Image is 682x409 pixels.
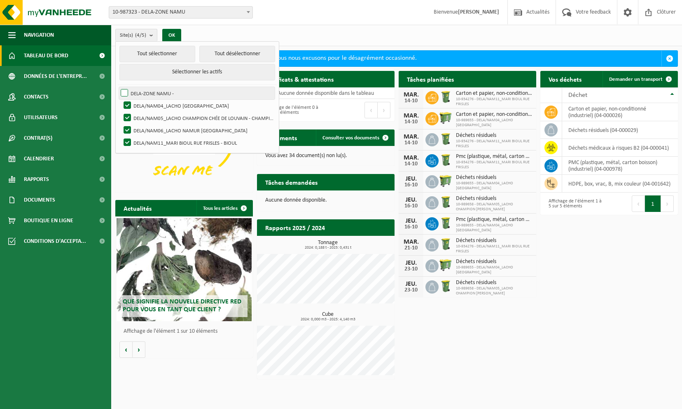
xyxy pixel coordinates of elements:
[403,224,419,230] div: 16-10
[122,136,275,149] label: DELA/NAM11_MARI BIOUL RUE FRISLES - BIOUL
[562,139,678,157] td: déchets médicaux à risques B2 (04-000041)
[439,153,453,167] img: WB-0240-HPE-GN-50
[403,245,419,251] div: 21-10
[403,197,419,203] div: JEU.
[403,140,419,146] div: 14-10
[456,280,532,286] span: Déchets résiduels
[456,244,532,254] span: 10-934276 - DELA/NAM11_MARI BIOUL RUE FRISLES
[120,29,146,42] span: Site(s)
[544,195,605,213] div: Affichage de l'élément 1 à 5 sur 5 éléments
[24,25,54,45] span: Navigation
[456,237,532,244] span: Déchets résiduels
[456,181,532,191] span: 10-989655 - DELA/NAM04_LACHO [GEOGRAPHIC_DATA]
[265,153,386,159] p: Vous avez 34 document(s) non lu(s).
[403,92,419,98] div: MAR.
[323,235,394,252] a: Consulter les rapports
[632,195,645,212] button: Previous
[117,218,251,321] a: Que signifie la nouvelle directive RED pour vous en tant que client ?
[562,175,678,193] td: HDPE, box, vrac, B, mix couleur (04-001642)
[403,239,419,245] div: MAR.
[456,223,532,233] span: 10-989655 - DELA/NAM04_LACHO [GEOGRAPHIC_DATA]
[24,148,54,169] span: Calendrier
[456,90,532,97] span: Carton et papier, non-conditionné (industriel)
[316,129,394,146] a: Consulter vos documents
[562,121,678,139] td: déchets résiduels (04-000029)
[456,202,532,212] span: 10-989658 - DELA/NAM05_LACHO CHAMPION [PERSON_NAME]
[24,45,68,66] span: Tableau de bord
[122,112,275,124] label: DELA/NAM05_LACHO CHAMPION CHÉE DE LOUVAIN - CHAMPION
[119,64,275,80] button: Sélectionner les actifs
[458,9,499,15] strong: [PERSON_NAME]
[131,51,661,66] div: Ce soir, MyVanheede sera indisponible de 18h à 21h. Nous nous excusons pour le désagrément occasi...
[378,102,390,118] button: Next
[257,129,305,146] h2: Documents
[562,103,678,121] td: carton et papier, non-conditionné (industriel) (04-000026)
[439,258,453,272] img: WB-0660-HPE-GN-50
[562,157,678,175] td: PMC (plastique, métal, carton boisson) (industriel) (04-000978)
[439,132,453,146] img: WB-0240-HPE-GN-50
[122,99,275,112] label: DELA/NAM04_LACHO [GEOGRAPHIC_DATA]
[257,174,326,190] h2: Tâches demandées
[661,195,674,212] button: Next
[24,66,87,87] span: Données de l'entrepr...
[257,219,333,235] h2: Rapports 2025 / 2024
[403,113,419,119] div: MAR.
[364,102,378,118] button: Previous
[115,200,160,216] h2: Actualités
[456,97,532,107] span: 10-934276 - DELA/NAM11_MARI BIOUL RUE FRISLES
[162,29,181,42] button: OK
[24,231,86,252] span: Conditions d'accepta...
[456,259,532,265] span: Déchets résiduels
[123,299,241,313] span: Que signifie la nouvelle directive RED pour vous en tant que client ?
[456,286,532,296] span: 10-989658 - DELA/NAM05_LACHO CHAMPION [PERSON_NAME]
[456,195,532,202] span: Déchets résiduels
[540,71,590,87] h2: Vos déchets
[403,260,419,266] div: JEU.
[261,101,322,119] div: Affichage de l'élément 0 à 0 sur 0 éléments
[122,124,275,136] label: DELA/NAM06_LACHO NAMUR [GEOGRAPHIC_DATA]
[261,240,395,250] h3: Tonnage
[403,134,419,140] div: MAR.
[261,312,395,322] h3: Cube
[257,87,395,99] td: Aucune donnée disponible dans le tableau
[439,279,453,293] img: WB-0240-HPE-GN-50
[403,281,419,287] div: JEU.
[115,29,157,41] button: Site(s)(4/5)
[109,6,253,19] span: 10-987323 - DELA-ZONE NAMU
[199,46,275,62] button: Tout désélectionner
[24,128,52,148] span: Contrat(s)
[603,71,677,87] a: Demander un transport
[645,195,661,212] button: 1
[24,190,55,210] span: Documents
[403,218,419,224] div: JEU.
[261,317,395,322] span: 2024: 0,000 m3 - 2025: 4,140 m3
[456,132,532,139] span: Déchets résiduels
[322,135,379,141] span: Consulter vos documents
[261,246,395,250] span: 2024: 0,188 t - 2025: 0,431 t
[109,7,252,18] span: 10-987323 - DELA-ZONE NAMU
[124,329,249,334] p: Affichage de l'élément 1 sur 10 éléments
[265,197,386,203] p: Aucune donnée disponible.
[24,107,58,128] span: Utilisateurs
[456,160,532,170] span: 10-934276 - DELA/NAM11_MARI BIOUL RUE FRISLES
[133,341,145,358] button: Volgende
[439,237,453,251] img: WB-0240-HPE-GN-50
[568,92,587,99] span: Déchet
[403,182,419,188] div: 16-10
[119,87,275,99] label: DELA-ZONE NAMU -
[403,266,419,272] div: 23-10
[403,176,419,182] div: JEU.
[403,155,419,161] div: MAR.
[439,174,453,188] img: WB-0660-HPE-GN-50
[456,153,532,160] span: Pmc (plastique, métal, carton boisson) (industriel)
[609,77,663,82] span: Demander un transport
[439,216,453,230] img: WB-0240-HPE-GN-50
[196,200,252,216] a: Tous les articles
[456,265,532,275] span: 10-989655 - DELA/NAM04_LACHO [GEOGRAPHIC_DATA]
[119,341,133,358] button: Vorige
[119,46,195,62] button: Tout sélectionner
[403,98,419,104] div: 14-10
[403,203,419,209] div: 16-10
[135,33,146,38] count: (4/5)
[439,90,453,104] img: WB-0240-HPE-GN-50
